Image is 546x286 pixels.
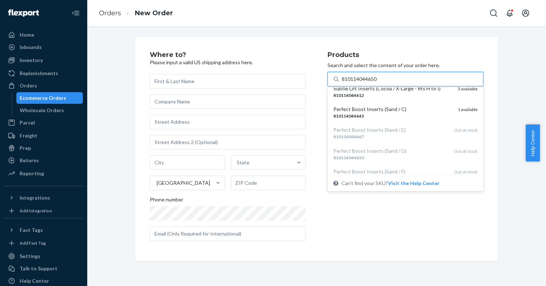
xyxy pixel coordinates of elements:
div: Inbounds [20,44,42,51]
button: Open notifications [502,6,517,20]
em: 810114044667 [333,134,364,139]
div: Ecommerce Orders [20,94,67,102]
input: ZIP Code [231,176,306,190]
div: Integrations [20,194,50,201]
input: City [150,155,225,170]
a: Home [4,29,83,41]
div: Replenishments [20,70,58,77]
a: Orders [4,80,83,91]
div: State [237,159,250,166]
div: Add Fast Tag [20,240,46,246]
a: Talk to Support [4,263,83,274]
div: Parcel [20,119,35,126]
a: Returns [4,155,83,166]
div: Freight [20,132,37,139]
input: [GEOGRAPHIC_DATA] [156,179,157,187]
h2: Where to? [150,52,306,59]
a: Add Integration [4,207,83,215]
div: Perfect Boost Inserts (Sand / D) [333,147,448,155]
input: Email (Only Required for International) [150,226,306,241]
div: Talk to Support [20,265,57,272]
a: Reporting [4,168,83,179]
a: New Order [135,9,173,17]
button: Fast Tags [4,224,83,236]
div: Inventory [20,57,43,64]
div: Returns [20,157,39,164]
img: Flexport logo [8,9,39,17]
em: 810114044612 [333,93,364,98]
span: Out of stock [454,148,478,154]
input: Company Name [150,94,306,109]
div: Perfect Boost Inserts (Sand / C) [333,106,452,113]
a: Parcel [4,117,83,128]
a: Ecommerce Orders [16,92,83,104]
div: Subtle Lift Inserts (Cocoa / X-Large - fits H to I) [333,85,452,92]
div: [GEOGRAPHIC_DATA] [157,179,210,187]
span: Can't find your SKU? [341,180,439,187]
input: First & Last Name [150,74,306,89]
input: Street Address 2 (Optional) [150,135,306,150]
span: Out of stock [454,169,478,175]
a: Add Fast Tag [4,239,83,248]
a: Inbounds [4,41,83,53]
div: Fast Tags [20,226,43,234]
button: Open Search Box [486,6,501,20]
div: Prep [20,144,31,152]
ol: breadcrumbs [93,3,179,24]
a: Wholesale Orders [16,105,83,116]
a: Inventory [4,54,83,66]
a: Freight [4,130,83,142]
div: Help Center [20,277,49,285]
div: Home [20,31,34,38]
h2: Products [328,52,483,59]
span: Phone number [150,196,183,206]
div: Wholesale Orders [20,107,64,114]
div: Orders [20,82,37,89]
em: 810114044650 [333,155,364,160]
span: 1 available [458,107,478,112]
div: Settings [20,253,40,260]
a: Orders [99,9,121,17]
em: 810114044643 [333,113,364,119]
a: Settings [4,250,83,262]
p: Please input a valid US shipping address here. [150,59,306,66]
input: Perfect Boost Inserts (Caramel / A)81011404468110 availablePerfect Boost Inserts (Caramel / B)810... [342,75,378,83]
div: Reporting [20,170,44,177]
span: Out of stock [454,127,478,133]
button: Perfect Boost Inserts (Caramel / A)81011404468110 availablePerfect Boost Inserts (Caramel / B)810... [388,180,439,187]
div: Perfect Boost Inserts (Sand / F) [333,168,448,175]
div: Perfect Boost Inserts (Sand / E) [333,126,448,134]
button: Integrations [4,192,83,204]
span: 3 available [458,86,478,91]
button: Close Navigation [68,6,83,20]
p: Search and select the content of your order here. [328,62,483,69]
a: Replenishments [4,68,83,79]
button: Help Center [526,124,540,162]
button: Open account menu [518,6,533,20]
a: Prep [4,142,83,154]
input: Street Address [150,115,306,129]
div: Add Integration [20,208,52,214]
